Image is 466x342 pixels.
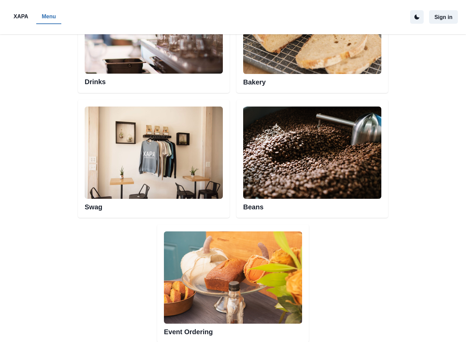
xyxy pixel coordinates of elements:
[164,324,302,336] h2: Event Ordering
[410,10,424,24] button: active dark theme mode
[243,199,381,211] h2: Beans
[236,100,388,218] div: Beans
[85,74,223,86] h2: Drinks
[42,13,56,21] p: Menu
[429,10,458,24] button: Sign in
[78,100,230,218] div: Swag
[243,74,381,86] h2: Bakery
[85,199,223,211] h2: Swag
[14,13,28,21] p: XAPA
